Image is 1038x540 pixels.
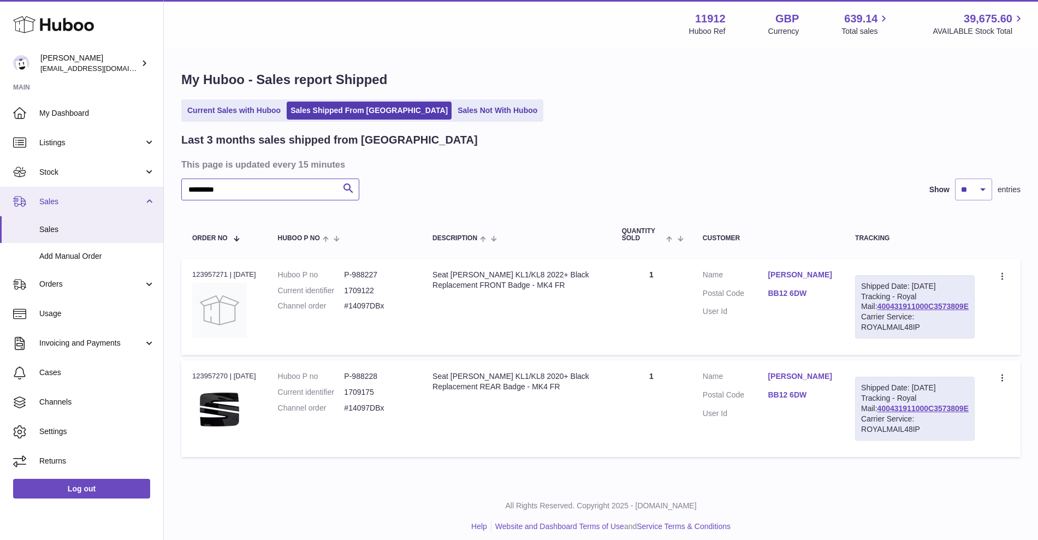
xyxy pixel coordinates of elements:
[855,235,975,242] div: Tracking
[278,371,345,382] dt: Huboo P no
[432,235,477,242] span: Description
[861,312,969,333] div: Carrier Service: ROYALMAIL48IP
[703,371,768,384] dt: Name
[181,158,1018,170] h3: This page is updated every 15 minutes
[929,185,950,195] label: Show
[611,360,692,456] td: 1
[39,138,144,148] span: Listings
[703,235,833,242] div: Customer
[768,26,799,37] div: Currency
[173,501,1029,511] p: All Rights Reserved. Copyright 2025 - [DOMAIN_NAME]
[775,11,799,26] strong: GBP
[39,338,144,348] span: Invoicing and Payments
[278,387,345,397] dt: Current identifier
[768,288,833,299] a: BB12 6DW
[39,426,155,437] span: Settings
[39,251,155,262] span: Add Manual Order
[844,11,877,26] span: 639.14
[344,371,411,382] dd: P-988228
[861,281,969,292] div: Shipped Date: [DATE]
[183,102,284,120] a: Current Sales with Huboo
[39,367,155,378] span: Cases
[703,390,768,403] dt: Postal Code
[344,270,411,280] dd: P-988227
[495,522,624,531] a: Website and Dashboard Terms of Use
[13,479,150,499] a: Log out
[39,224,155,235] span: Sales
[933,26,1025,37] span: AVAILABLE Stock Total
[39,108,155,118] span: My Dashboard
[637,522,731,531] a: Service Terms & Conditions
[432,270,600,290] div: Seat [PERSON_NAME] KL1/KL8 2022+ Black Replacement FRONT Badge - MK4 FR
[622,228,664,242] span: Quantity Sold
[192,385,247,434] img: $_10.JPG
[278,403,345,413] dt: Channel order
[13,55,29,72] img: info@carbonmyride.com
[40,64,161,73] span: [EMAIL_ADDRESS][DOMAIN_NAME]
[861,383,969,393] div: Shipped Date: [DATE]
[841,11,890,37] a: 639.14 Total sales
[454,102,541,120] a: Sales Not With Huboo
[181,133,478,147] h2: Last 3 months sales shipped from [GEOGRAPHIC_DATA]
[998,185,1021,195] span: entries
[695,11,726,26] strong: 11912
[855,275,975,339] div: Tracking - Royal Mail:
[703,408,768,419] dt: User Id
[611,259,692,355] td: 1
[39,456,155,466] span: Returns
[344,387,411,397] dd: 1709175
[933,11,1025,37] a: 39,675.60 AVAILABLE Stock Total
[278,270,345,280] dt: Huboo P no
[768,390,833,400] a: BB12 6DW
[877,404,969,413] a: 400431911000C3573809E
[703,270,768,283] dt: Name
[344,301,411,311] dd: #14097DBx
[181,71,1021,88] h1: My Huboo - Sales report Shipped
[39,308,155,319] span: Usage
[703,288,768,301] dt: Postal Code
[344,286,411,296] dd: 1709122
[861,414,969,435] div: Carrier Service: ROYALMAIL48IP
[192,270,256,280] div: 123957271 | [DATE]
[287,102,452,120] a: Sales Shipped From [GEOGRAPHIC_DATA]
[491,521,731,532] li: and
[344,403,411,413] dd: #14097DBx
[278,286,345,296] dt: Current identifier
[40,53,139,74] div: [PERSON_NAME]
[703,306,768,317] dt: User Id
[39,397,155,407] span: Channels
[877,302,969,311] a: 400431911000C3573809E
[855,377,975,440] div: Tracking - Royal Mail:
[192,235,228,242] span: Order No
[768,371,833,382] a: [PERSON_NAME]
[192,283,247,337] img: no-photo.jpg
[471,522,487,531] a: Help
[841,26,890,37] span: Total sales
[689,26,726,37] div: Huboo Ref
[278,235,320,242] span: Huboo P no
[768,270,833,280] a: [PERSON_NAME]
[39,197,144,207] span: Sales
[278,301,345,311] dt: Channel order
[39,167,144,177] span: Stock
[964,11,1012,26] span: 39,675.60
[432,371,600,392] div: Seat [PERSON_NAME] KL1/KL8 2020+ Black Replacement REAR Badge - MK4 FR
[192,371,256,381] div: 123957270 | [DATE]
[39,279,144,289] span: Orders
